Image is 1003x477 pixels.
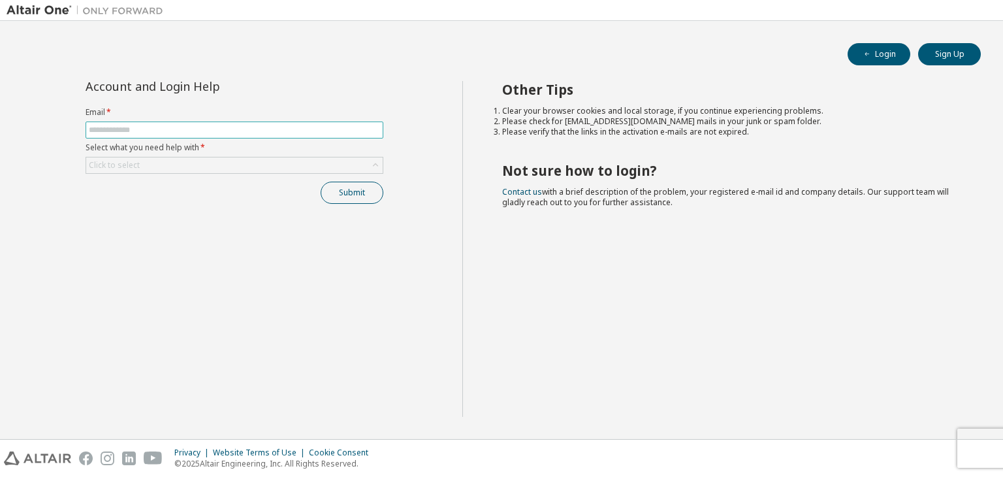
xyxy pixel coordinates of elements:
[321,182,383,204] button: Submit
[502,106,958,116] li: Clear your browser cookies and local storage, if you continue experiencing problems.
[502,162,958,179] h2: Not sure how to login?
[848,43,910,65] button: Login
[7,4,170,17] img: Altair One
[174,448,213,458] div: Privacy
[101,452,114,465] img: instagram.svg
[174,458,376,469] p: © 2025 Altair Engineering, Inc. All Rights Reserved.
[309,448,376,458] div: Cookie Consent
[86,157,383,173] div: Click to select
[502,186,949,208] span: with a brief description of the problem, your registered e-mail id and company details. Our suppo...
[86,107,383,118] label: Email
[502,127,958,137] li: Please verify that the links in the activation e-mails are not expired.
[918,43,981,65] button: Sign Up
[79,452,93,465] img: facebook.svg
[502,186,542,197] a: Contact us
[502,116,958,127] li: Please check for [EMAIL_ADDRESS][DOMAIN_NAME] mails in your junk or spam folder.
[122,452,136,465] img: linkedin.svg
[502,81,958,98] h2: Other Tips
[4,452,71,465] img: altair_logo.svg
[86,142,383,153] label: Select what you need help with
[213,448,309,458] div: Website Terms of Use
[89,160,140,171] div: Click to select
[86,81,324,91] div: Account and Login Help
[144,452,163,465] img: youtube.svg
